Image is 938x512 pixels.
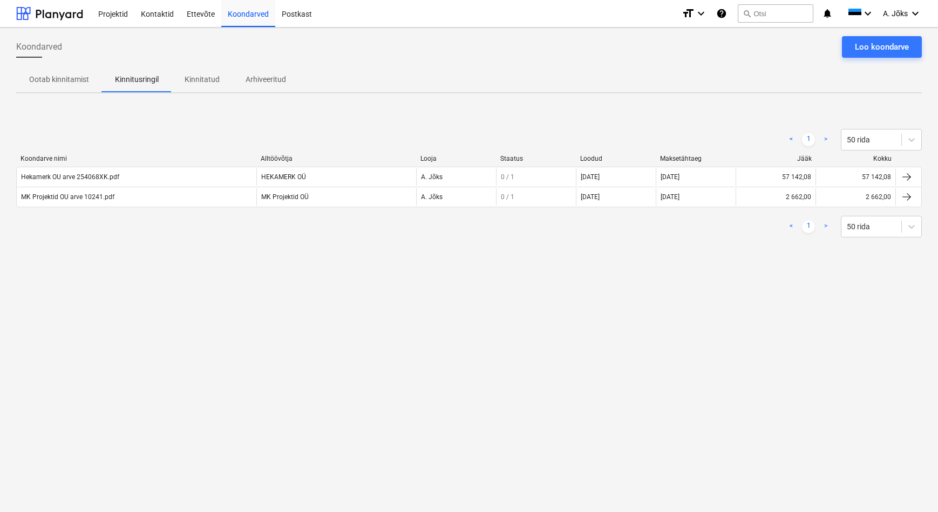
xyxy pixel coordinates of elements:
[802,220,815,233] a: Page 1 is your current page
[740,155,812,162] div: Jääk
[656,168,736,186] div: [DATE]
[501,193,514,201] span: 0 / 1
[785,220,798,233] a: Previous page
[909,7,922,20] i: keyboard_arrow_down
[256,168,416,186] div: HEKAMERK OÜ
[861,7,874,20] i: keyboard_arrow_down
[883,9,908,18] span: A. Jõks
[682,7,695,20] i: format_size
[738,4,813,23] button: Otsi
[695,7,708,20] i: keyboard_arrow_down
[21,155,252,162] div: Koondarve nimi
[16,40,62,53] span: Koondarved
[743,9,751,18] span: search
[115,74,159,85] p: Kinnitusringil
[822,7,833,20] i: notifications
[581,173,600,181] div: [DATE]
[420,155,492,162] div: Looja
[716,7,727,20] i: Abikeskus
[866,193,891,201] div: 2 662,00
[862,173,891,181] div: 57 142,08
[660,155,731,162] div: Maksetähtaeg
[501,173,514,181] span: 0 / 1
[785,133,798,146] a: Previous page
[581,193,600,201] div: [DATE]
[819,133,832,146] a: Next page
[819,220,832,233] a: Next page
[21,173,119,181] div: Hekamerk OU arve 254068XK.pdf
[416,188,496,206] div: A. Jõks
[256,188,416,206] div: MK Projektid OÜ
[416,168,496,186] div: A. Jõks
[656,188,736,206] div: [DATE]
[786,193,811,201] div: 2 662,00
[246,74,286,85] p: Arhiveeritud
[884,460,938,512] iframe: Chat Widget
[29,74,89,85] p: Ootab kinnitamist
[261,155,412,162] div: Alltöövõtja
[185,74,220,85] p: Kinnitatud
[21,193,114,201] div: MK Projektid OU arve 10241.pdf
[855,40,909,54] div: Loo koondarve
[802,133,815,146] a: Page 1 is your current page
[842,36,922,58] button: Loo koondarve
[580,155,651,162] div: Loodud
[500,155,572,162] div: Staatus
[820,155,892,162] div: Kokku
[782,173,811,181] div: 57 142,08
